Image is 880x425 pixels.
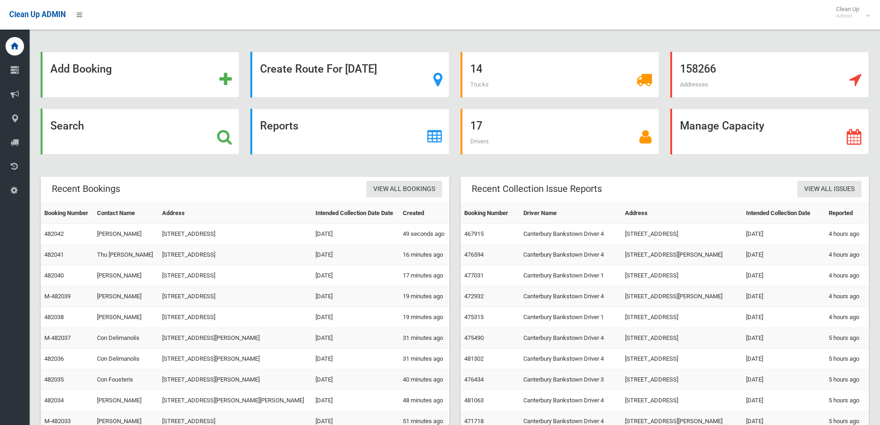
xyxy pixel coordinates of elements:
strong: 17 [470,119,482,132]
td: 49 seconds ago [399,224,449,245]
td: [STREET_ADDRESS][PERSON_NAME][PERSON_NAME] [158,390,312,411]
td: [DATE] [312,307,399,328]
a: Reports [250,109,449,154]
a: 472932 [464,293,484,300]
a: Add Booking [41,52,239,98]
td: Con Delimanolis [93,349,158,370]
td: Canterbury Bankstown Driver 4 [520,245,621,265]
td: [STREET_ADDRESS] [158,286,312,307]
strong: 158266 [680,62,716,75]
a: 482036 [44,355,64,362]
td: 4 hours ago [825,307,869,328]
a: 481063 [464,397,484,404]
td: [STREET_ADDRESS] [621,307,742,328]
a: 14 Trucks [461,52,659,98]
td: Thu [PERSON_NAME] [93,245,158,265]
td: [STREET_ADDRESS] [621,265,742,286]
td: [DATE] [742,224,825,245]
td: [DATE] [742,370,825,390]
td: [STREET_ADDRESS][PERSON_NAME] [158,349,312,370]
td: [STREET_ADDRESS] [158,265,312,286]
a: 481302 [464,355,484,362]
td: [PERSON_NAME] [93,286,158,307]
header: Recent Collection Issue Reports [461,180,613,198]
a: 482035 [44,376,64,383]
td: [DATE] [312,328,399,349]
a: 158266 Addresses [670,52,869,98]
td: [STREET_ADDRESS] [621,370,742,390]
td: 48 minutes ago [399,390,449,411]
strong: Search [50,119,84,132]
td: Canterbury Bankstown Driver 4 [520,286,621,307]
td: [DATE] [742,349,825,370]
a: 482042 [44,230,64,237]
th: Driver Name [520,203,621,224]
strong: Create Route For [DATE] [260,62,377,75]
a: 475315 [464,314,484,320]
td: [DATE] [312,265,399,286]
span: Drivers [470,138,489,145]
td: 31 minutes ago [399,349,449,370]
a: 471718 [464,418,484,425]
td: 5 hours ago [825,328,869,349]
strong: 14 [470,62,482,75]
a: View All Bookings [366,181,442,198]
a: 17 Drivers [461,109,659,154]
td: [STREET_ADDRESS] [621,328,742,349]
td: [DATE] [312,390,399,411]
td: [DATE] [312,224,399,245]
td: 4 hours ago [825,224,869,245]
td: [DATE] [312,245,399,265]
td: Canterbury Bankstown Driver 4 [520,390,621,411]
td: [DATE] [742,286,825,307]
small: Admin [836,12,859,19]
td: Canterbury Bankstown Driver 3 [520,370,621,390]
a: Manage Capacity [670,109,869,154]
td: 4 hours ago [825,286,869,307]
span: Addresses [680,81,708,88]
td: Canterbury Bankstown Driver 4 [520,349,621,370]
span: Clean Up [831,6,868,19]
td: [PERSON_NAME] [93,224,158,245]
span: Trucks [470,81,489,88]
a: 476434 [464,376,484,383]
td: [STREET_ADDRESS][PERSON_NAME] [158,328,312,349]
td: 31 minutes ago [399,328,449,349]
td: Canterbury Bankstown Driver 4 [520,328,621,349]
a: M-482033 [44,418,71,425]
td: [STREET_ADDRESS] [158,245,312,265]
td: [STREET_ADDRESS] [621,224,742,245]
td: [STREET_ADDRESS][PERSON_NAME] [621,245,742,265]
td: 5 hours ago [825,370,869,390]
th: Intended Collection Date Date [312,203,399,224]
td: Canterbury Bankstown Driver 1 [520,265,621,286]
th: Address [158,203,312,224]
th: Booking Number [41,203,93,224]
td: [DATE] [312,286,399,307]
a: 477031 [464,272,484,279]
td: [DATE] [742,307,825,328]
a: 482041 [44,251,64,258]
a: 482034 [44,397,64,404]
td: [PERSON_NAME] [93,390,158,411]
td: 16 minutes ago [399,245,449,265]
a: 482038 [44,314,64,320]
strong: Reports [260,119,298,132]
a: 476594 [464,251,484,258]
td: 17 minutes ago [399,265,449,286]
td: [STREET_ADDRESS] [621,390,742,411]
td: Con Fousteris [93,370,158,390]
strong: Manage Capacity [680,119,764,132]
td: [DATE] [312,349,399,370]
td: 5 hours ago [825,390,869,411]
span: Clean Up ADMIN [9,10,66,19]
td: [STREET_ADDRESS][PERSON_NAME] [621,286,742,307]
td: 4 hours ago [825,265,869,286]
td: Canterbury Bankstown Driver 1 [520,307,621,328]
th: Contact Name [93,203,158,224]
td: 19 minutes ago [399,307,449,328]
th: Created [399,203,449,224]
td: Canterbury Bankstown Driver 4 [520,224,621,245]
a: Create Route For [DATE] [250,52,449,98]
th: Intended Collection Date [742,203,825,224]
